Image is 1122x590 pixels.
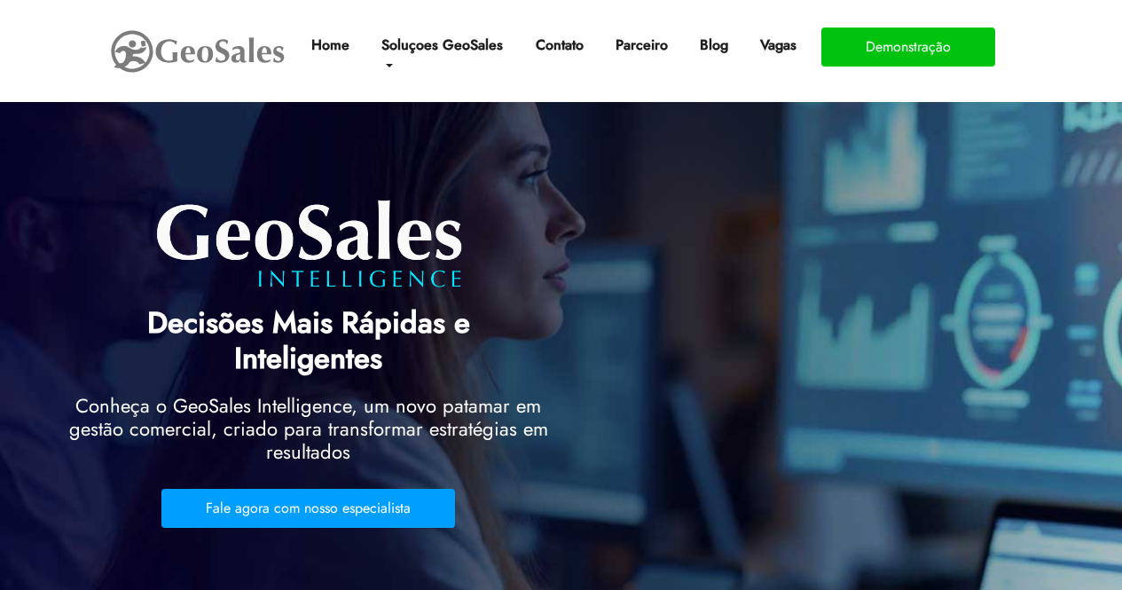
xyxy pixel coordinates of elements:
h1: Decisões Mais Rápidas e Inteligentes [69,293,548,385]
a: Soluçoes GeoSales [374,28,510,84]
a: Home [304,28,357,63]
a: Vagas [753,28,804,63]
a: Blog [693,28,735,63]
img: lg_intelligence.png [153,193,464,293]
a: Contato [529,28,591,63]
img: GeoSales [109,27,286,76]
button: Demonstração [821,28,995,67]
h2: Conheça o GeoSales Intelligence, um novo patamar em gestão comercial, criado para transformar est... [69,394,548,473]
button: Fale agora com nosso especialista [161,489,455,528]
a: Parceiro [608,28,675,63]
